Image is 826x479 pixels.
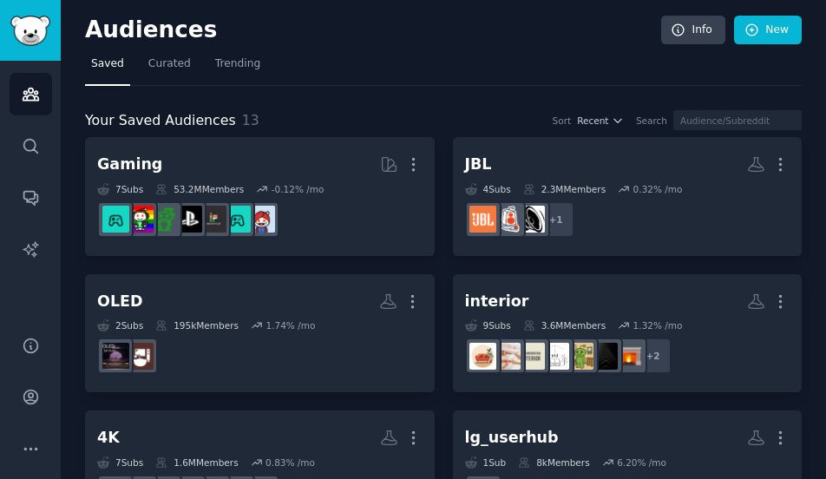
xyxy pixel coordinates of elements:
[209,50,266,86] a: Trending
[265,456,315,469] div: 0.83 % /mo
[272,183,324,195] div: -0.12 % /mo
[617,456,666,469] div: 6.20 % /mo
[127,206,154,233] img: gaming
[242,112,259,128] span: 13
[734,16,802,45] a: New
[97,319,143,331] div: 2 Sub s
[248,206,275,233] img: IndianGaming
[97,427,120,449] div: 4K
[175,206,202,233] img: PS5pro
[636,115,667,127] div: Search
[518,343,545,370] img: ScandinavianInterior
[97,154,162,175] div: Gaming
[469,206,496,233] img: JBL
[155,319,239,331] div: 195k Members
[97,291,143,312] div: OLED
[85,274,435,393] a: OLED2Subs195kMembers1.74% /moOLEDLGOLED
[518,206,545,233] img: audiophile
[542,343,569,370] img: InteriorDesign
[155,456,238,469] div: 1.6M Members
[85,137,435,256] a: Gaming7Subs53.2MMembers-0.12% /moIndianGaminggamingsetupsIndian_flexPS5probattlestationsgamingOLE...
[615,343,642,370] img: interiordesignideas
[538,201,574,238] div: + 1
[91,56,124,72] span: Saved
[97,183,143,195] div: 7 Sub s
[85,50,130,86] a: Saved
[633,319,683,331] div: 1.32 % /mo
[577,115,624,127] button: Recent
[469,343,496,370] img: interiordecorating
[494,343,521,370] img: InteriorDesignHacks
[465,183,511,195] div: 4 Sub s
[567,343,593,370] img: InteriorDesignAdvice
[155,183,244,195] div: 53.2M Members
[97,456,143,469] div: 7 Sub s
[127,343,154,370] img: OLED
[102,206,129,233] img: OLED_Gaming
[518,456,589,469] div: 8k Members
[215,56,260,72] span: Trending
[85,110,236,132] span: Your Saved Audiences
[494,206,521,233] img: livesound
[200,206,226,233] img: Indian_flex
[553,115,572,127] div: Sort
[523,319,606,331] div: 3.6M Members
[673,110,802,130] input: Audience/Subreddit
[523,183,606,195] div: 2.3M Members
[591,343,618,370] img: AmateurInteriorDesign
[661,16,725,45] a: Info
[224,206,251,233] img: gamingsetups
[465,319,511,331] div: 9 Sub s
[265,319,315,331] div: 1.74 % /mo
[465,427,559,449] div: lg_userhub
[635,338,672,374] div: + 2
[453,274,803,393] a: interior9Subs3.6MMembers1.32% /mo+2interiordesignideasAmateurInteriorDesignInteriorDesignAdviceIn...
[465,456,507,469] div: 1 Sub
[85,16,661,44] h2: Audiences
[151,206,178,233] img: battlestations
[102,343,129,370] img: LGOLED
[633,183,683,195] div: 0.32 % /mo
[577,115,608,127] span: Recent
[465,154,492,175] div: JBL
[453,137,803,256] a: JBL4Subs2.3MMembers0.32% /mo+1audiophilelivesoundJBL
[10,16,50,46] img: GummySearch logo
[148,56,191,72] span: Curated
[142,50,197,86] a: Curated
[465,291,529,312] div: interior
